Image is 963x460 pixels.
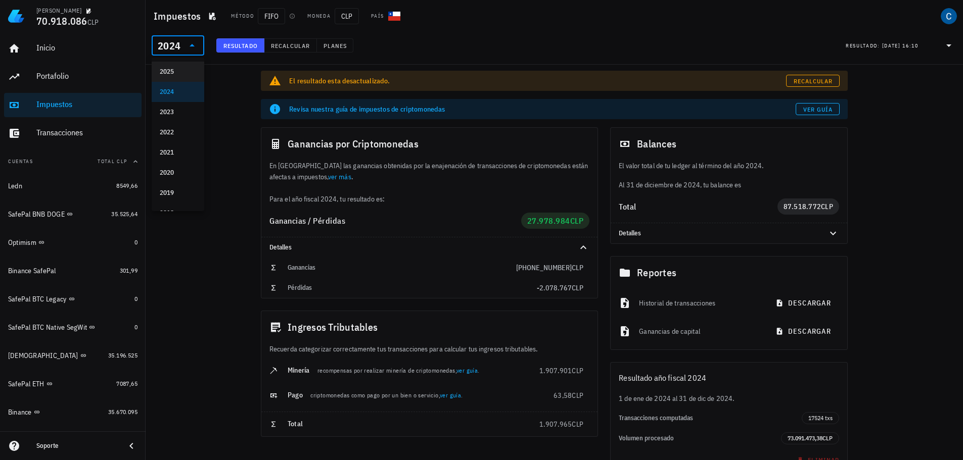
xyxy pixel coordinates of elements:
[8,323,87,332] div: SafePal BTC Native SegWit
[882,41,919,51] div: [DATE] 16:10
[111,210,137,218] span: 35.525,64
[87,18,99,27] span: CLP
[611,363,847,393] div: Resultado año fiscal 2024
[160,189,196,197] div: 2019
[8,210,65,219] div: SafePal BNB DOGE
[288,390,303,399] span: Pago
[769,322,839,340] button: descargar
[108,408,137,416] span: 35.670.095
[317,367,480,374] span: recompensas por realizar minería de criptomonedas, .
[36,99,137,109] div: Impuestos
[821,202,833,211] span: CLP
[310,391,463,399] span: criptomonedas como pago por un bien o servicio, .
[289,104,796,114] div: Revisa nuestra guía de impuestos de criptomonedas
[98,158,127,165] span: Total CLP
[36,7,81,15] div: [PERSON_NAME]
[317,38,354,53] button: Planes
[572,391,583,400] span: CLP
[160,88,196,96] div: 2024
[388,10,400,22] div: CL-icon
[160,209,196,217] div: 2018
[160,108,196,116] div: 2023
[8,182,22,190] div: Ledn
[769,294,839,312] button: descargar
[793,77,833,85] span: Recalcular
[261,128,598,160] div: Ganancias por Criptomonedas
[840,36,961,55] div: Resultado:[DATE] 16:10
[786,75,840,87] a: Recalcular
[323,42,347,49] span: Planes
[261,311,598,343] div: Ingresos Tributables
[777,298,831,308] span: descargar
[8,267,56,275] div: Binance SafePal
[796,103,840,115] a: Ver guía
[572,283,583,292] span: CLP
[4,315,142,339] a: SafePal BTC Native SegWit 0
[116,380,137,387] span: 7087,65
[611,257,847,289] div: Reportes
[611,393,847,404] div: 1 de ene de 2024 al 31 de dic de 2024.
[4,65,142,89] a: Portafolio
[269,216,345,226] span: Ganancias / Pérdidas
[539,366,572,375] span: 1.907.901
[289,76,786,86] div: El resultado esta desactualizado.
[160,68,196,76] div: 2025
[288,366,310,375] span: Minería
[36,14,87,28] span: 70.918.086
[4,287,142,311] a: SafePal BTC Legacy 0
[4,93,142,117] a: Impuestos
[223,42,258,49] span: Resultado
[8,380,44,388] div: SafePal ETH
[335,8,359,24] span: CLP
[134,295,137,302] span: 0
[4,174,142,198] a: Ledn 8549,66
[4,149,142,174] button: CuentasTotal CLP
[619,229,815,237] div: Detalles
[36,128,137,137] div: Transacciones
[572,366,583,375] span: CLP
[328,172,351,181] a: ver más
[160,169,196,177] div: 2020
[619,434,781,442] div: Volumen procesado
[4,400,142,424] a: Binance 35.670.095
[554,391,572,400] span: 63,58
[371,12,384,20] div: País
[822,434,833,442] span: CLP
[4,343,142,368] a: [DEMOGRAPHIC_DATA] 35.196.525
[619,160,839,171] p: El valor total de tu ledger al término del año 2024.
[261,343,598,354] div: Recuerda categorizar correctamente tus transacciones para calcular tus ingresos tributables.
[307,12,331,20] div: Moneda
[154,8,205,24] h1: Impuestos
[611,223,847,243] div: Detalles
[158,41,180,51] div: 2024
[572,420,583,429] span: CLP
[611,128,847,160] div: Balances
[108,351,137,359] span: 35.196.525
[619,202,777,211] div: Total
[216,38,264,53] button: Resultado
[8,351,78,360] div: [DEMOGRAPHIC_DATA]
[537,283,572,292] span: -2.078.767
[456,367,478,374] a: ver guía
[269,243,565,251] div: Detalles
[134,323,137,331] span: 0
[846,39,882,52] div: Resultado:
[134,238,137,246] span: 0
[4,36,142,61] a: Inicio
[270,42,310,49] span: Recalcular
[4,372,142,396] a: SafePal ETH 7087,65
[527,216,570,226] span: 27.978.984
[639,292,761,314] div: Historial de transacciones
[160,128,196,136] div: 2022
[8,408,32,417] div: Binance
[288,264,516,272] div: Ganancias
[288,419,303,428] span: Total
[570,216,584,226] span: CLP
[8,295,67,303] div: SafePal BTC Legacy
[288,284,537,292] div: Pérdidas
[611,160,847,190] div: Al 31 de diciembre de 2024, tu balance es
[120,267,137,274] span: 301,99
[639,320,761,342] div: Ganancias de capital
[4,121,142,145] a: Transacciones
[4,259,142,283] a: Binance SafePal 301,99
